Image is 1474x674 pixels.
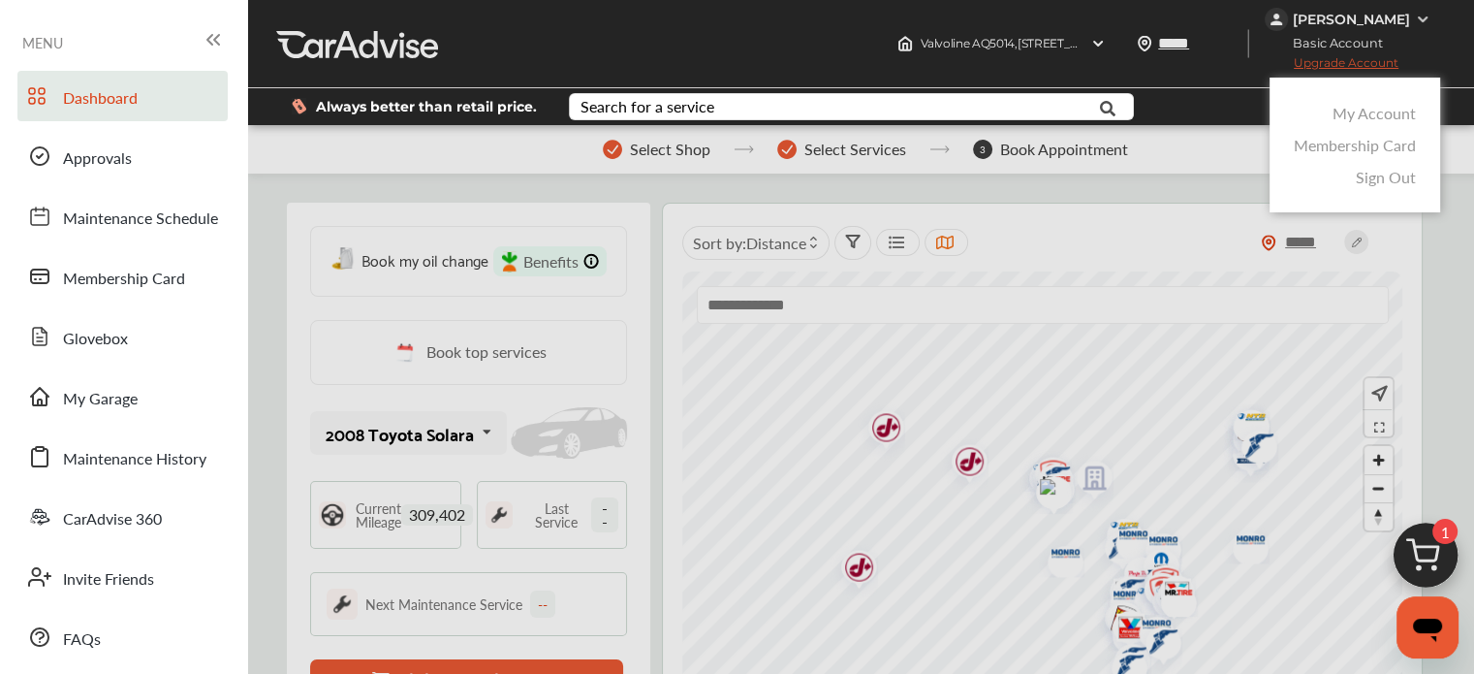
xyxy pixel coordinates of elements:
[63,267,185,292] span: Membership Card
[22,35,63,50] span: MENU
[1379,514,1472,607] img: cart_icon.3d0951e8.svg
[1396,596,1458,658] iframe: Button to launch messaging window
[63,207,218,232] span: Maintenance Schedule
[63,146,132,172] span: Approvals
[63,627,101,653] span: FAQs
[1356,166,1416,188] a: Sign Out
[17,371,228,422] a: My Garage
[63,327,128,352] span: Glovebox
[63,86,138,112] span: Dashboard
[1294,134,1416,156] a: Membership Card
[63,447,206,472] span: Maintenance History
[17,552,228,602] a: Invite Friends
[17,191,228,241] a: Maintenance Schedule
[63,567,154,593] span: Invite Friends
[292,98,306,114] img: dollor_label_vector.a70140d1.svg
[1333,102,1416,124] a: My Account
[1432,519,1458,544] span: 1
[63,507,162,532] span: CarAdvise 360
[17,311,228,362] a: Glovebox
[63,387,138,412] span: My Garage
[17,612,228,662] a: FAQs
[17,492,228,542] a: CarAdvise 360
[17,251,228,302] a: Membership Card
[17,71,228,121] a: Dashboard
[17,432,228,482] a: Maintenance History
[580,99,714,114] div: Search for a service
[316,100,537,113] span: Always better than retail price.
[17,131,228,181] a: Approvals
